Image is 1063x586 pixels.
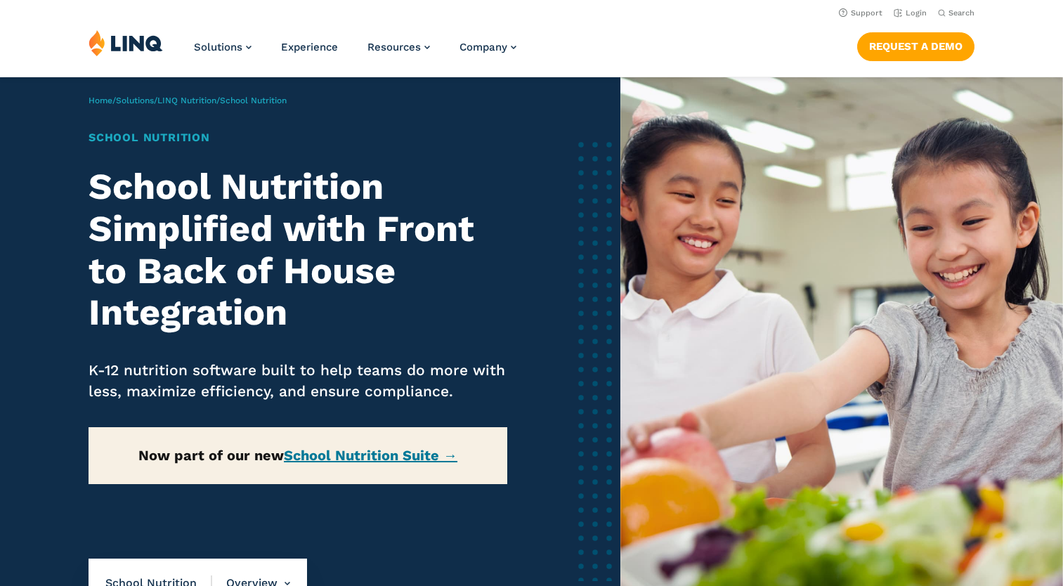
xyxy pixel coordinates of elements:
span: Resources [367,41,421,53]
span: Search [948,8,974,18]
nav: Button Navigation [857,30,974,60]
img: LINQ | K‑12 Software [89,30,163,56]
a: Resources [367,41,430,53]
a: Company [459,41,516,53]
a: LINQ Nutrition [157,96,216,105]
span: School Nutrition [220,96,287,105]
strong: Now part of our new [138,447,457,464]
span: Solutions [194,41,242,53]
nav: Primary Navigation [194,30,516,76]
h2: School Nutrition Simplified with Front to Back of House Integration [89,166,507,334]
p: K-12 nutrition software built to help teams do more with less, maximize efficiency, and ensure co... [89,360,507,402]
a: Support [839,8,882,18]
a: Solutions [194,41,252,53]
a: Request a Demo [857,32,974,60]
a: Experience [281,41,338,53]
a: School Nutrition Suite → [284,447,457,464]
span: / / / [89,96,287,105]
a: Home [89,96,112,105]
button: Open Search Bar [938,8,974,18]
span: Company [459,41,507,53]
a: Login [894,8,927,18]
h1: School Nutrition [89,129,507,146]
a: Solutions [116,96,154,105]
